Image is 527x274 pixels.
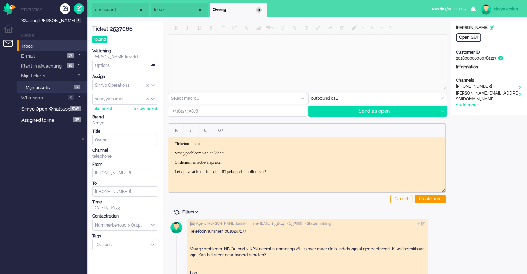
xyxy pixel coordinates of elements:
[21,106,70,112] span: Simyo Open Whatsapp
[92,199,157,205] div: Time
[154,7,197,13] span: Inbox
[20,17,87,24] a: Waiting [PERSON_NAME]
[92,233,157,239] div: Tags
[168,219,185,236] img: avatar
[92,129,157,134] div: Title
[168,137,445,186] iframe: Rich Text Area
[92,239,157,250] div: Select Tags
[309,106,438,116] div: Send as open
[182,210,201,214] span: Filters
[390,195,412,203] div: Cancel
[92,153,157,159] div: telephone
[170,124,182,136] button: Bold
[95,7,138,13] span: dashboard
[92,25,157,33] div: Ticket 2537066
[168,106,307,116] input: +31612345678
[256,7,262,13] div: Close tab
[451,25,527,31] div: [PERSON_NAME]
[20,105,87,113] a: Simyo Open Whatsapp 1796
[92,94,157,105] div: Assign User
[73,117,81,122] span: 30
[197,7,203,13] div: Close tab
[92,186,157,197] input: +31612345678
[3,3,16,15] img: flow_omnibird.svg
[67,53,74,58] span: 72
[432,7,447,11] span: Meeting
[3,5,16,10] a: Omnidesk
[456,64,522,75] div: Information
[20,116,87,124] a: Assigned to me 30
[456,83,518,90] div: [PHONE_NUMBER]
[3,24,19,39] li: Dashboard menu
[92,199,157,211] div: [DATE] 15:19:33
[415,195,446,203] div: Create note
[20,83,86,91] a: Mijn tickets 7
[92,106,112,112] div: take ticket
[74,85,80,90] span: 7
[70,106,81,111] span: 1796
[20,92,43,104] span: Whatsapp
[20,50,35,62] span: E-mail
[456,90,518,102] div: [PERSON_NAME][EMAIL_ADDRESS][DOMAIN_NAME]
[60,3,70,14] div: Create ticket
[138,7,144,13] div: Close tab
[185,124,196,136] button: Italic
[213,7,256,13] span: Overig
[92,162,157,168] div: From
[287,221,302,226] span: • 2537066
[3,3,275,15] body: Rich Text Area. Press ALT-0 for help.
[92,74,157,80] div: Assign
[20,42,87,50] a: Inbox
[74,3,84,14] a: Quick ticket
[20,60,62,72] span: Klant in afwachting
[451,50,527,61] div: 201800000000781123
[68,95,74,100] span: 0
[151,3,208,17] li: View
[214,124,226,136] button: Paste plain text
[494,6,520,12] div: derya.arslan
[20,70,45,82] span: Mijn tickets
[428,4,471,14] button: Meetingfor 00:08
[92,3,149,17] li: Dashboard
[21,44,33,49] span: Inbox
[92,114,157,120] div: Brand
[196,221,246,226] span: Agent [PERSON_NAME].budak
[92,80,157,91] div: Assign Group
[456,50,522,55] div: Customer ID
[92,48,157,54] div: Watching
[456,33,481,42] div: Open GUI
[92,180,157,186] div: To
[92,54,157,60] div: [PERSON_NAME].lieveld
[76,18,81,23] span: 1
[456,78,522,83] div: Channels
[439,186,445,192] div: Resize
[248,221,284,226] span: • Time [DATE] 15:30:14
[456,102,478,108] div: + add more
[21,7,87,13] li: Statistics
[518,90,522,102] div: x
[134,106,157,112] div: follow ticket
[26,85,50,90] span: Mijn tickets
[3,40,19,55] li: Tickets menu
[21,33,87,38] li: Views
[92,120,157,126] div: Simyo
[92,148,157,153] div: Channel
[432,7,462,11] span: for 00:08
[67,63,74,68] span: 28
[200,124,211,136] button: Underline
[21,117,54,123] span: Assigned to me
[210,3,267,17] li: 2537066
[480,4,520,15] a: derya.arslan
[92,213,157,219] div: Contactreden
[190,221,195,226] img: ic_note_grey.svg
[481,4,491,15] img: avatar
[518,83,522,90] div: x
[305,221,331,226] span: • Status holding
[92,36,107,43] div: holding
[428,2,471,17] li: Meetingfor 00:08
